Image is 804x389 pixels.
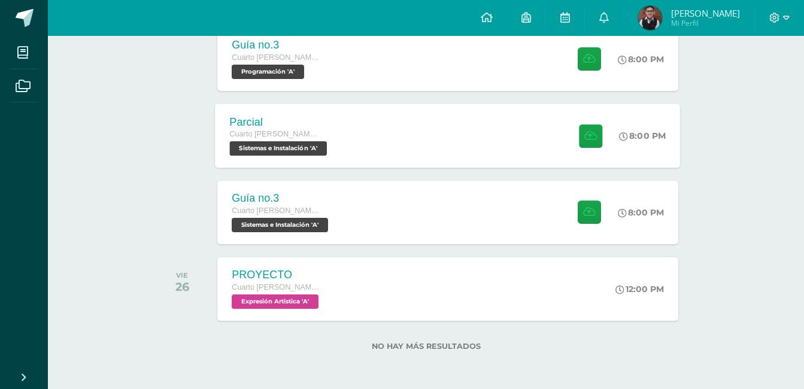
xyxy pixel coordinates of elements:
span: Expresión Artistica 'A' [232,294,318,309]
div: PROYECTO [232,269,321,281]
div: 26 [175,279,189,294]
span: Mi Perfil [671,18,740,28]
span: Programación 'A' [232,65,304,79]
span: Sistemas e Instalación 'A' [232,218,328,232]
span: Cuarto [PERSON_NAME]. CCLL en Computación [232,206,321,215]
div: 8:00 PM [618,207,664,218]
div: Parcial [230,116,330,128]
span: [PERSON_NAME] [671,7,740,19]
div: Guía no.3 [232,192,331,205]
span: Cuarto [PERSON_NAME]. CCLL en Computación [232,283,321,291]
span: Cuarto [PERSON_NAME]. CCLL en Computación [230,130,321,138]
div: 8:00 PM [620,130,666,141]
div: 12:00 PM [615,284,664,294]
span: Sistemas e Instalación 'A' [230,141,327,156]
img: 455bf766dc1d11c7e74e486f8cbc5a2b.png [638,6,662,30]
div: VIE [175,271,189,279]
div: 8:00 PM [618,54,664,65]
label: No hay más resultados [155,342,697,351]
span: Cuarto [PERSON_NAME]. CCLL en Computación [232,53,321,62]
div: Guía no.3 [232,39,321,51]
